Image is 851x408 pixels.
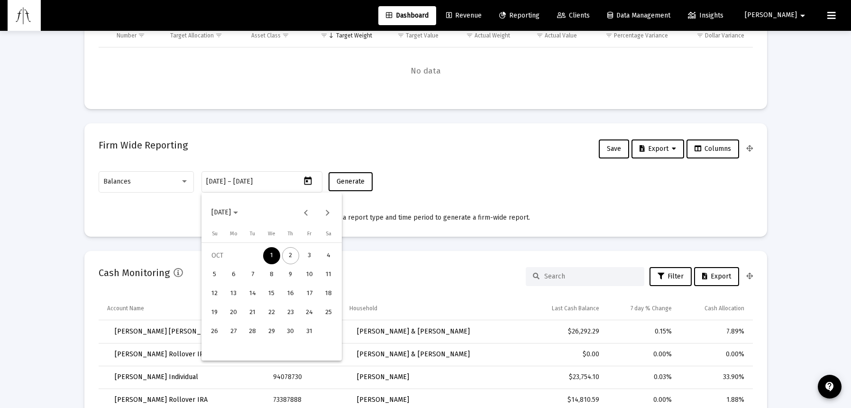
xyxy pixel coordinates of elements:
div: 18 [320,285,337,302]
span: Sa [326,231,331,237]
button: 2025-10-09 [281,265,300,284]
span: Fr [307,231,311,237]
span: Su [212,231,218,237]
div: 6 [225,266,242,283]
div: 8 [263,266,280,283]
div: 15 [263,285,280,302]
button: 2025-10-02 [281,246,300,265]
div: 26 [206,323,223,340]
button: Next month [318,203,337,222]
div: 19 [206,304,223,321]
div: 4 [320,247,337,264]
button: 2025-10-26 [205,322,224,341]
button: 2025-10-28 [243,322,262,341]
button: 2025-10-01 [262,246,281,265]
div: 1 [263,247,280,264]
button: 2025-10-27 [224,322,243,341]
button: 2025-10-19 [205,303,224,322]
button: 2025-10-04 [319,246,338,265]
button: 2025-10-05 [205,265,224,284]
div: 14 [244,285,261,302]
button: 2025-10-06 [224,265,243,284]
button: Choose month and year [204,203,246,222]
button: 2025-10-10 [300,265,319,284]
button: 2025-10-22 [262,303,281,322]
button: 2025-10-23 [281,303,300,322]
span: We [268,231,275,237]
div: 24 [301,304,318,321]
div: 30 [282,323,299,340]
span: Th [288,231,293,237]
button: 2025-10-14 [243,284,262,303]
div: 23 [282,304,299,321]
button: 2025-10-20 [224,303,243,322]
button: 2025-10-21 [243,303,262,322]
div: 17 [301,285,318,302]
div: 27 [225,323,242,340]
div: 10 [301,266,318,283]
div: 11 [320,266,337,283]
div: 16 [282,285,299,302]
div: 5 [206,266,223,283]
div: 13 [225,285,242,302]
button: 2025-10-18 [319,284,338,303]
button: 2025-10-17 [300,284,319,303]
button: 2025-10-16 [281,284,300,303]
span: Mo [230,231,238,237]
button: Previous month [296,203,315,222]
div: 22 [263,304,280,321]
div: 3 [301,247,318,264]
div: 20 [225,304,242,321]
span: [DATE] [211,209,231,217]
button: 2025-10-24 [300,303,319,322]
div: 9 [282,266,299,283]
span: Tu [250,231,255,237]
button: 2025-10-15 [262,284,281,303]
button: 2025-10-25 [319,303,338,322]
div: 21 [244,304,261,321]
button: 2025-10-31 [300,322,319,341]
button: 2025-10-29 [262,322,281,341]
button: 2025-10-30 [281,322,300,341]
div: 7 [244,266,261,283]
button: 2025-10-08 [262,265,281,284]
td: OCT [205,246,262,265]
button: 2025-10-07 [243,265,262,284]
div: 31 [301,323,318,340]
div: 2 [282,247,299,264]
button: 2025-10-11 [319,265,338,284]
button: 2025-10-12 [205,284,224,303]
button: 2025-10-13 [224,284,243,303]
div: 28 [244,323,261,340]
div: 25 [320,304,337,321]
div: 29 [263,323,280,340]
div: 12 [206,285,223,302]
button: 2025-10-03 [300,246,319,265]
